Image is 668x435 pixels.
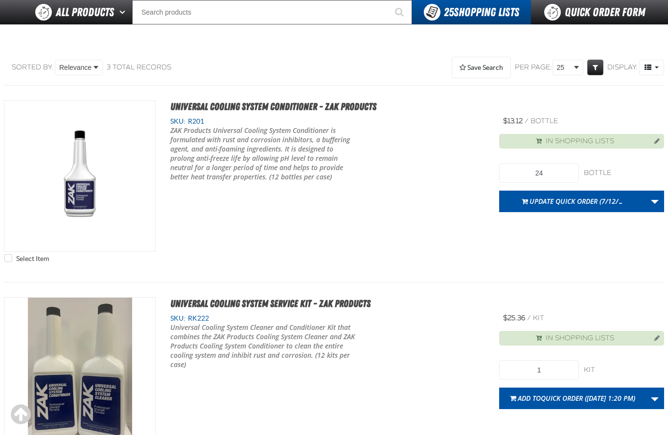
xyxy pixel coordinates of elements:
label: Select Item [4,254,49,263]
p: Universal Cooling System Cleaner and Conditioner Kit that combines the ZAK Products Cooling Syste... [170,323,359,369]
input: Select Item [4,254,12,262]
div: bottle [584,169,664,178]
a: More Actions [645,191,664,212]
strong: 25 [444,5,454,19]
span: 25 [556,63,572,73]
a: Expand or Collapse Grid Filters [587,60,603,75]
span: $13.12 [503,117,523,125]
span: kit [533,314,544,322]
a: More Actions [645,388,664,409]
: View Details of the Universal Cooling System Conditioner - ZAK Products [4,101,155,251]
span: / [525,117,529,125]
span: Add to [518,393,635,403]
span: bottle [530,117,558,125]
button: Product Grid Views Toolbar [639,60,664,75]
span: Display: [607,63,638,71]
button: Manage current product in the Shopping List [646,134,662,146]
span: Shopping Lists [444,5,519,19]
button: Action Update Quick Order (7/12/2025, 1:20 PM) [499,191,646,212]
button: Expand or Collapse Saved Search drop-down to save a search query [452,57,511,78]
span: R201 [185,117,204,125]
a: Universal Cooling System Conditioner - ZAK Products [170,101,376,112]
input: Product Quantity [499,163,579,183]
div: SKU: [170,117,484,126]
span: In Shopping Lists [546,334,614,343]
span: Per page: [515,63,552,72]
span: In Shopping Lists [546,137,614,146]
button: Add toQuick Order ([DATE] 1:20 PM) [499,388,646,409]
a: Universal Cooling System Service Kit - ZAK Products [170,298,370,309]
span: Relevance [59,63,92,73]
span: Sorted By: [12,63,53,71]
div: 3 total records [107,63,171,72]
span: All Products [56,3,114,21]
span: Product Grid Views Toolbar [640,60,664,75]
p: ZAK Products Universal Cooling System Conditioner is formulated with rust and corrosion inhibitor... [170,126,359,181]
img: Universal Cooling System Conditioner - ZAK Products [4,101,155,251]
span: Quick Order ([DATE] 1:20 PM) [541,393,635,403]
span: Save Search [467,64,503,71]
span: RK222 [185,314,209,322]
span: / [527,314,531,322]
div: kit [584,366,664,375]
div: SKU: [170,314,484,323]
div: Scroll to the top [10,404,31,425]
span: $25.36 [503,314,525,322]
button: Manage current product in the Shopping List [646,331,662,343]
input: Product Quantity [499,360,579,380]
